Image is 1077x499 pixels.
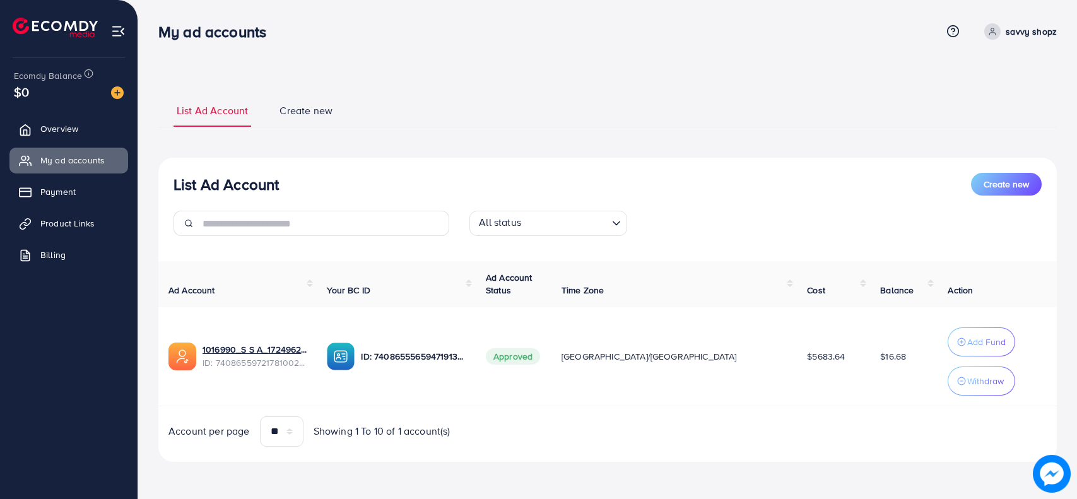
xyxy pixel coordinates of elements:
[14,69,82,82] span: Ecomdy Balance
[40,217,95,230] span: Product Links
[880,284,914,296] span: Balance
[979,23,1057,40] a: savvy shopz
[40,122,78,135] span: Overview
[40,185,76,198] span: Payment
[9,179,128,204] a: Payment
[327,343,355,370] img: ic-ba-acc.ded83a64.svg
[40,154,105,167] span: My ad accounts
[177,103,248,118] span: List Ad Account
[174,175,279,194] h3: List Ad Account
[111,86,124,99] img: image
[948,367,1015,396] button: Withdraw
[9,242,128,267] a: Billing
[111,24,126,38] img: menu
[9,211,128,236] a: Product Links
[203,343,307,369] div: <span class='underline'>1016990_S S A_1724962144647</span></br>7408655972178100240
[948,284,973,296] span: Action
[948,327,1015,356] button: Add Fund
[168,343,196,370] img: ic-ads-acc.e4c84228.svg
[14,83,29,101] span: $0
[40,249,66,261] span: Billing
[562,284,604,296] span: Time Zone
[967,373,1004,389] p: Withdraw
[9,116,128,141] a: Overview
[327,284,370,296] span: Your BC ID
[525,213,607,233] input: Search for option
[203,356,307,369] span: ID: 7408655972178100240
[13,18,98,37] img: logo
[168,424,250,438] span: Account per page
[314,424,450,438] span: Showing 1 To 10 of 1 account(s)
[203,343,307,356] a: 1016990_S S A_1724962144647
[880,350,906,363] span: $16.68
[1006,24,1057,39] p: savvy shopz
[562,350,737,363] span: [GEOGRAPHIC_DATA]/[GEOGRAPHIC_DATA]
[971,173,1042,196] button: Create new
[280,103,333,118] span: Create new
[807,284,825,296] span: Cost
[807,350,845,363] span: $5683.64
[158,23,276,41] h3: My ad accounts
[967,334,1006,349] p: Add Fund
[1033,455,1071,493] img: image
[984,178,1029,191] span: Create new
[168,284,215,296] span: Ad Account
[476,213,524,233] span: All status
[361,349,465,364] p: ID: 7408655565947191312
[486,271,533,296] span: Ad Account Status
[9,148,128,173] a: My ad accounts
[469,211,627,236] div: Search for option
[486,348,540,365] span: Approved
